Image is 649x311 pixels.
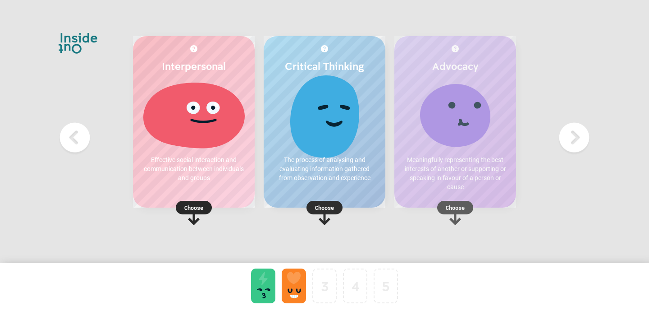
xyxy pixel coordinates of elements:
h2: Advocacy [403,60,507,72]
h2: Interpersonal [142,60,246,72]
img: Previous [57,120,93,156]
p: The process of analysing and evaluating information gathered from observation and experience [273,155,376,182]
p: Choose [264,203,385,212]
p: Choose [394,203,516,212]
p: Choose [133,203,255,212]
p: Effective social interaction and communication between individuals and groups [142,155,246,182]
p: Meaningfully representing the best interests of another or supporting or speaking in favour of a ... [403,155,507,191]
img: More about Critical Thinking [321,45,328,52]
h2: Critical Thinking [273,60,376,72]
img: Next [556,120,592,156]
img: More about Interpersonal [190,45,197,52]
img: More about Advocacy [452,45,459,52]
